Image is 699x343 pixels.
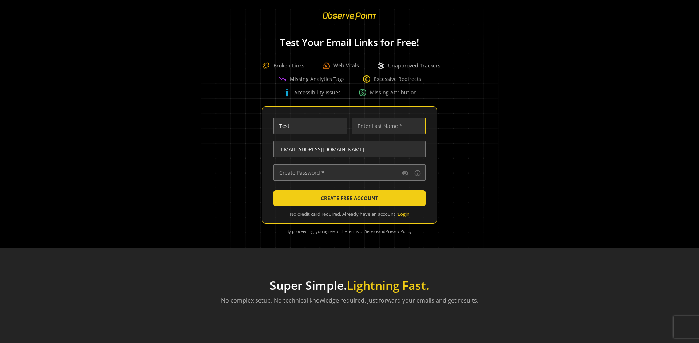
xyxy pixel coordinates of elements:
mat-icon: visibility [402,169,409,177]
span: change_circle [362,75,371,83]
input: Create Password * [273,164,426,181]
input: Enter Email Address (name@work-email.com) * [273,141,426,157]
h1: Super Simple. [221,278,478,292]
div: Broken Links [259,58,304,73]
div: Missing Analytics Tags [278,75,345,83]
div: Missing Attribution [358,88,417,97]
div: Web Vitals [322,61,359,70]
span: trending_down [278,75,287,83]
button: Password requirements [413,169,422,178]
div: No credit card required. Already have an account? [273,211,426,218]
input: Enter First Name * [273,118,347,134]
button: CREATE FREE ACCOUNT [273,190,426,206]
a: Privacy Policy [386,229,412,234]
div: By proceeding, you agree to the and . [271,224,428,239]
input: Enter Last Name * [352,118,426,134]
mat-icon: info_outline [414,169,421,177]
span: Lightning Fast. [347,277,429,293]
div: Excessive Redirects [362,75,421,83]
p: No complex setup. No technical knowledge required. Just forward your emails and get results. [221,296,478,305]
a: Terms of Service [347,229,378,234]
a: Login [398,211,410,217]
h1: Test Your Email Links for Free! [189,37,510,48]
span: speed [322,61,331,70]
div: Accessibility Issues [283,88,341,97]
span: accessibility [283,88,291,97]
img: Broken Link [259,58,273,73]
div: Unapproved Trackers [376,61,441,70]
span: CREATE FREE ACCOUNT [321,192,378,205]
span: bug_report [376,61,385,70]
a: ObservePoint Homepage [318,17,381,24]
span: paid [358,88,367,97]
